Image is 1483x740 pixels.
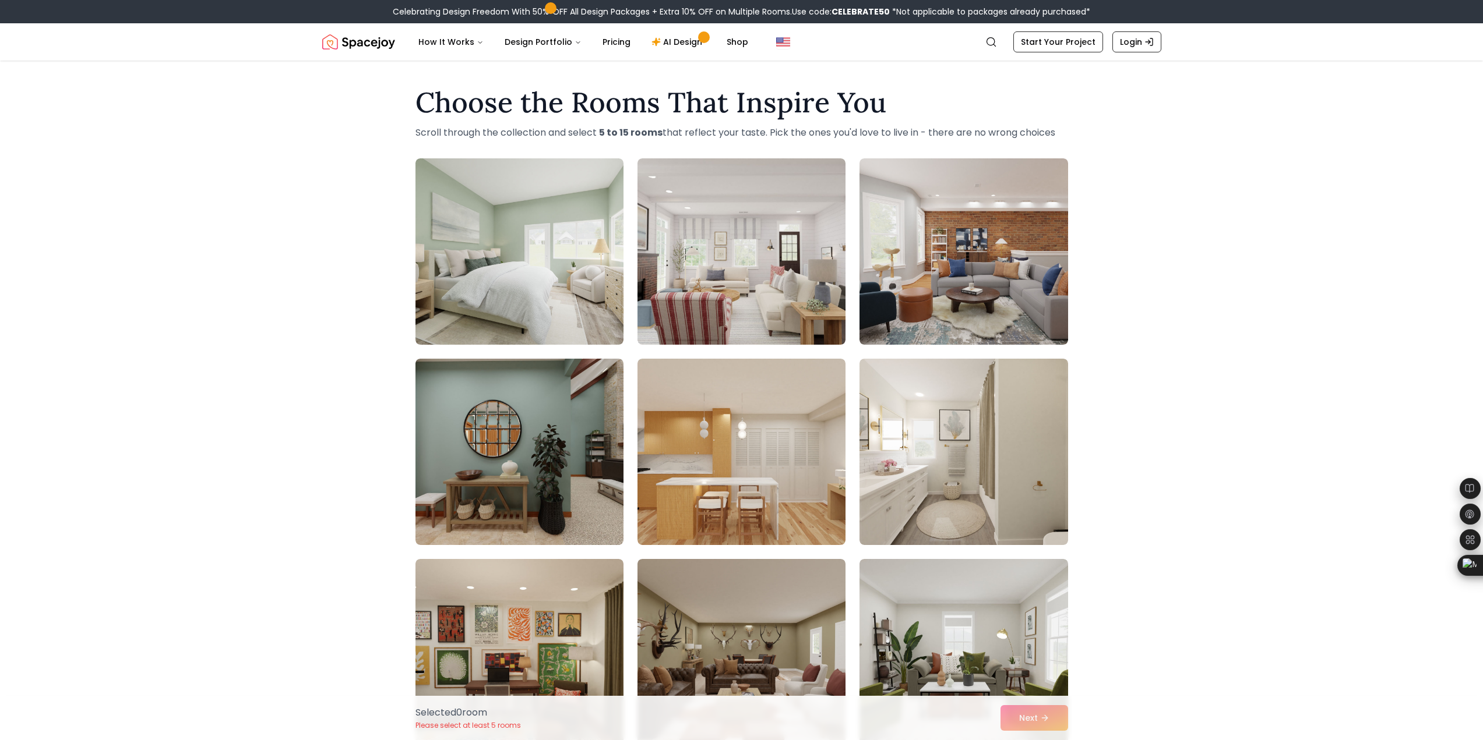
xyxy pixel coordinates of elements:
[859,359,1068,545] img: Room room-6
[890,6,1090,17] span: *Not applicable to packages already purchased*
[322,30,395,54] a: Spacejoy
[1013,31,1103,52] a: Start Your Project
[637,359,846,545] img: Room room-5
[415,706,521,720] p: Selected 0 room
[637,158,846,345] img: Room room-2
[393,6,1090,17] div: Celebrating Design Freedom With 50% OFF All Design Packages + Extra 10% OFF on Multiple Rooms.
[409,30,758,54] nav: Main
[415,88,1068,116] h1: Choose the Rooms That Inspire You
[832,6,890,17] b: CELEBRATE50
[415,721,521,730] p: Please select at least 5 rooms
[415,158,624,345] img: Room room-1
[859,158,1068,345] img: Room room-3
[1112,31,1161,52] a: Login
[322,23,1161,61] nav: Global
[415,126,1068,140] p: Scroll through the collection and select that reflect your taste. Pick the ones you'd love to liv...
[717,30,758,54] a: Shop
[776,35,790,49] img: United States
[409,30,493,54] button: How It Works
[599,126,663,139] strong: 5 to 15 rooms
[642,30,715,54] a: AI Design
[495,30,591,54] button: Design Portfolio
[593,30,640,54] a: Pricing
[792,6,890,17] span: Use code:
[415,359,624,545] img: Room room-4
[322,30,395,54] img: Spacejoy Logo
